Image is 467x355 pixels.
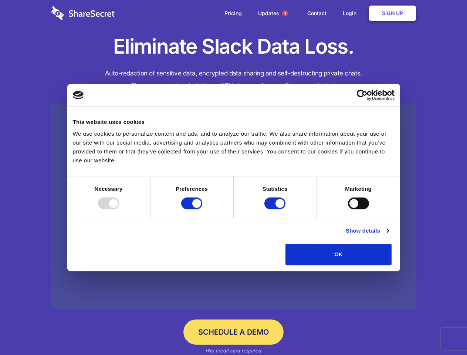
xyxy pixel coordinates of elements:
a: Show details [346,226,389,235]
h1: Eliminate Slack Data Loss. [51,33,416,60]
strong: Statistics [263,186,288,192]
a: Usercentrics Cookiebot - opens in a new window [330,89,395,101]
strong: Necessary [95,186,123,192]
a: Login [335,2,368,25]
div: This website uses cookies [73,118,395,126]
a: Pricing [217,2,249,25]
a: Contact [300,2,334,25]
span: 1 [282,10,288,16]
a: Wistia video thumbnail [51,104,416,310]
h4: Auto-redaction of sensitive data, encrypted data sharing and self-destructing private chats. Shar... [51,67,416,92]
a: Schedule a Demo [183,319,284,345]
img: logo-wordmark-white-trans-d4663122ce5f474addd5e946df7df03e33cb6a1c49d2221995e7729f52c070b2.svg [51,6,115,20]
button: OK [285,244,392,265]
img: logo [73,91,84,99]
em: *No credit card required. [204,348,263,354]
strong: Marketing [345,186,372,192]
a: Sign Up [369,6,416,21]
div: We use cookies to personalize content and ads, and to analyze our traffic. We also share informat... [73,129,395,165]
strong: Preferences [176,186,208,192]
